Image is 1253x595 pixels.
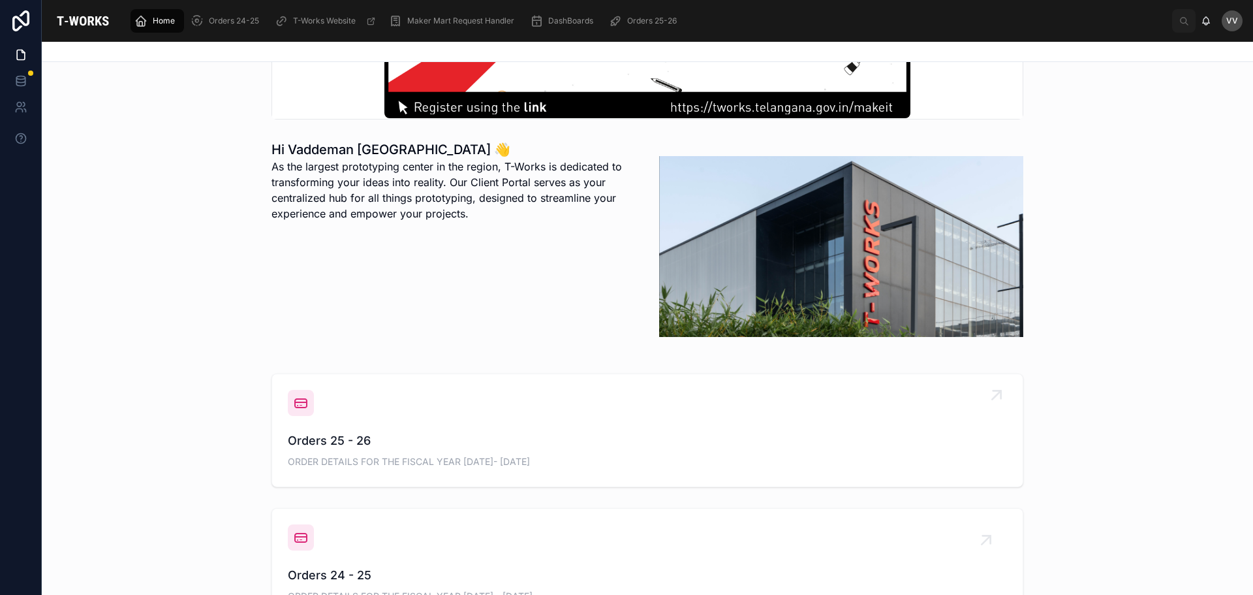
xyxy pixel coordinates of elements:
[271,159,636,221] p: As the largest prototyping center in the region, T-Works is dedicated to transforming your ideas ...
[526,9,602,33] a: DashBoards
[288,566,1007,585] span: Orders 24 - 25
[131,9,184,33] a: Home
[288,432,1007,450] span: Orders 25 - 26
[288,455,1007,468] span: ORDER DETAILS FOR THE FISCAL YEAR [DATE]- [DATE]
[209,16,259,26] span: Orders 24-25
[385,9,523,33] a: Maker Mart Request Handler
[627,16,677,26] span: Orders 25-26
[272,374,1023,487] a: Orders 25 - 26ORDER DETAILS FOR THE FISCAL YEAR [DATE]- [DATE]
[153,16,175,26] span: Home
[271,9,382,33] a: T-Works Website
[548,16,593,26] span: DashBoards
[124,7,1172,35] div: scrollable content
[1226,16,1238,26] span: VV
[605,9,686,33] a: Orders 25-26
[52,10,114,31] img: App logo
[271,140,636,159] h1: Hi Vaddeman [GEOGRAPHIC_DATA] 👋
[659,156,1023,337] img: 20656-Tworks-build.png
[407,16,514,26] span: Maker Mart Request Handler
[187,9,268,33] a: Orders 24-25
[293,16,356,26] span: T-Works Website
